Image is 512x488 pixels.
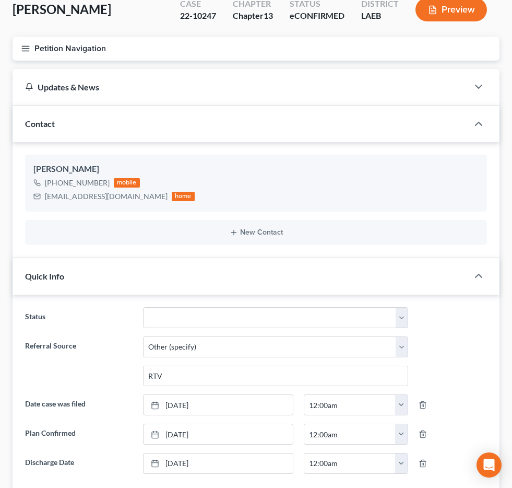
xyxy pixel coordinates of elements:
[25,82,456,92] div: Updates & News
[25,271,64,281] span: Quick Info
[477,452,502,478] div: Open Intercom Messenger
[33,228,479,237] button: New Contact
[20,336,138,387] label: Referral Source
[33,163,479,176] div: [PERSON_NAME]
[361,10,399,22] div: LAEB
[233,10,273,22] div: Chapter
[144,366,408,386] input: Other Referral Source
[304,395,396,415] input: -- : --
[45,191,168,202] div: [EMAIL_ADDRESS][DOMAIN_NAME]
[144,395,293,415] a: [DATE]
[144,424,293,444] a: [DATE]
[25,119,55,129] span: Contact
[20,424,138,445] label: Plan Confirmed
[290,10,344,22] div: eCONFIRMED
[20,307,138,328] label: Status
[45,178,110,188] div: [PHONE_NUMBER]
[20,394,138,415] label: Date case was filed
[264,10,273,20] span: 13
[20,453,138,474] label: Discharge Date
[180,10,216,22] div: 22-10247
[13,37,499,61] button: Petition Navigation
[13,2,111,17] span: [PERSON_NAME]
[304,454,396,473] input: -- : --
[114,178,140,188] div: mobile
[172,192,195,201] div: home
[144,454,293,473] a: [DATE]
[304,424,396,444] input: -- : --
